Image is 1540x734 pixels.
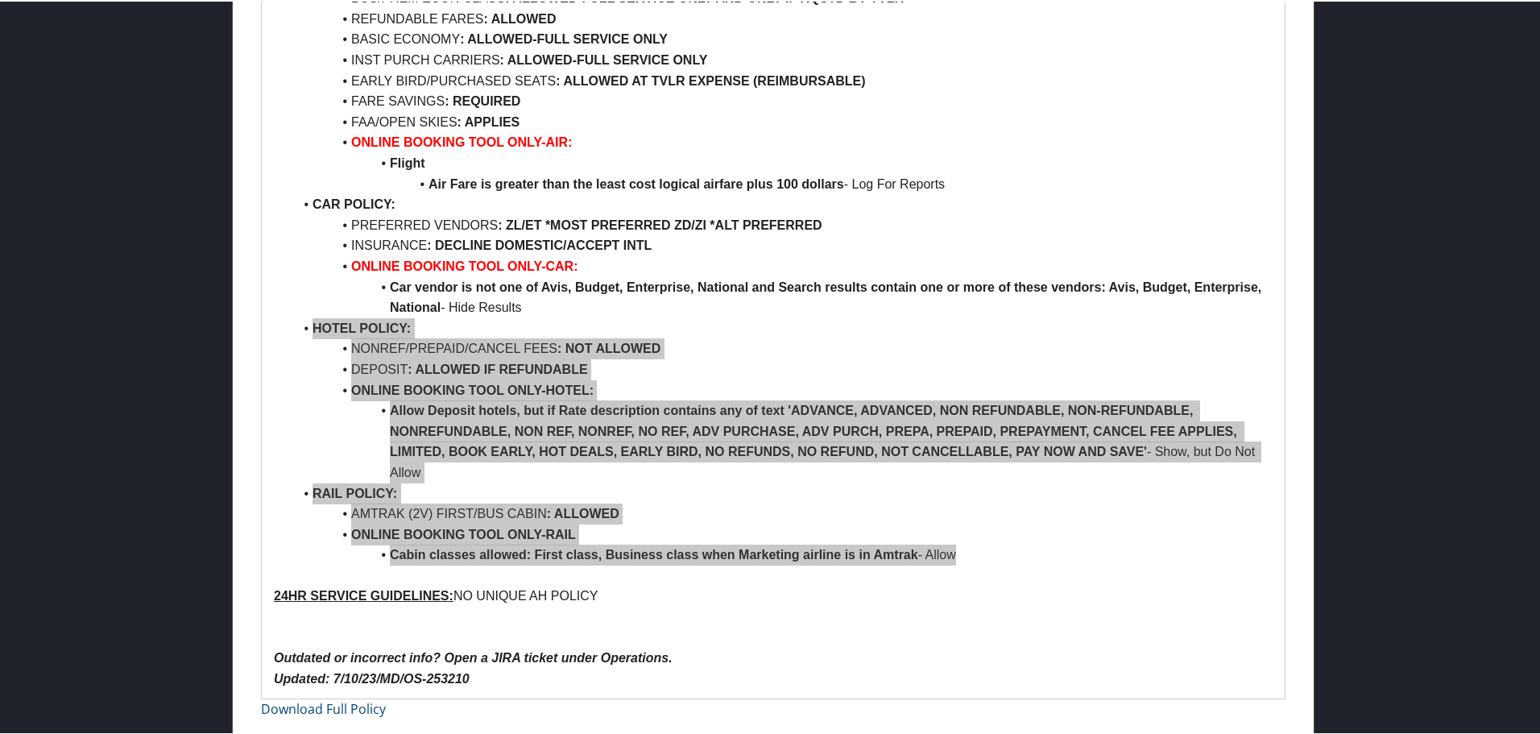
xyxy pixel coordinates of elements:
li: INSURANCE [293,234,1273,255]
li: - Allow [293,543,1273,564]
a: Download Full Policy [261,699,386,716]
li: EARLY BIRD/PURCHASED SEATS [293,69,1273,90]
strong: ONLINE BOOKING TOOL ONLY-CAR: [351,258,578,272]
strong: : NOT ALLOWED [557,340,660,354]
strong: RAIL POLICY: [313,485,397,499]
strong: : ZL/ET *MOST PREFERRED ZD/ZI *ALT PREFERRED [498,217,822,230]
li: - Log For Reports [293,172,1273,193]
li: NONREF/PREPAID/CANCEL FEES [293,337,1273,358]
strong: CAR POLICY: [313,196,395,209]
strong: : DECLINE DOMESTIC/ACCEPT INTL [427,237,652,251]
li: REFUNDABLE FARES [293,7,1273,28]
strong: : REQUIRED [445,93,520,106]
strong: : ALLOWED-FULL SERVICE ONLY [460,31,668,44]
strong: Air Fare is greater than the least cost logical airfare plus 100 dollars [428,176,844,189]
li: PREFERRED VENDORS [293,214,1273,234]
strong: : APPLIES [457,114,520,127]
strong: : ALLOWED AT TVLR EXPENSE (REIMBURSABLE) [556,73,865,86]
li: BASIC ECONOMY [293,27,1273,48]
li: INST PURCH CARRIERS [293,48,1273,69]
strong: Car vendor is not one of Avis, Budget, Enterprise, National and Search results contain one or mor... [390,279,1265,313]
strong: ONLINE BOOKING TOOL ONLY-AIR: [351,134,572,147]
em: Updated: 7/10/23/MD/OS-253210 [274,670,470,684]
li: AMTRAK (2V) FIRST/BUS CABIN [293,502,1273,523]
li: - Show, but Do Not Allow [293,399,1273,481]
strong: : ALLOWED [547,505,619,519]
li: FARE SAVINGS [293,89,1273,110]
strong: ONLINE BOOKING TOOL ONLY-HOTEL: [351,382,594,396]
strong: Flight [390,155,425,168]
li: - Hide Results [293,276,1273,317]
strong: HOTEL POLICY: [313,320,411,334]
li: DEPOSIT [293,358,1273,379]
em: Outdated or incorrect info? Open a JIRA ticket under Operations. [274,649,673,663]
strong: : ALLOWED-FULL SERVICE ONLY [500,52,708,65]
p: NO UNIQUE AH POLICY [274,584,1273,605]
strong: Allow Deposit hotels, but if Rate description contains any of text 'ADVANCE, ADVANCED, NON REFUND... [390,402,1240,457]
li: FAA/OPEN SKIES [293,110,1273,131]
strong: : ALLOWED IF REFUNDABLE [408,361,587,375]
strong: Cabin classes allowed: First class, Business class when Marketing airline is in Amtrak [390,546,918,560]
strong: : ALLOWED [483,10,556,24]
u: 24HR SERVICE GUIDELINES: [274,587,453,601]
strong: ONLINE BOOKING TOOL ONLY-RAIL [351,526,576,540]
